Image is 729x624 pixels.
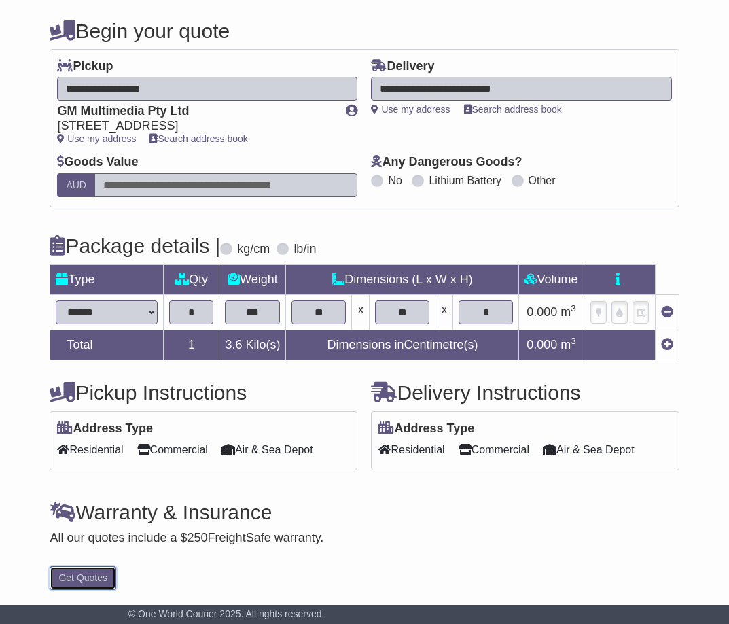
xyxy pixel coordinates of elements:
div: GM Multimedia Pty Ltd [57,104,332,119]
sup: 3 [571,303,576,313]
sup: 3 [571,336,576,346]
td: Weight [219,264,286,294]
label: Delivery [371,59,434,74]
td: x [435,294,453,330]
label: Other [529,174,556,187]
h4: Delivery Instructions [371,381,679,404]
label: Any Dangerous Goods? [371,155,522,170]
span: m [561,305,576,319]
span: Commercial [137,439,208,460]
td: 1 [164,330,219,360]
h4: Begin your quote [50,20,679,42]
label: Pickup [57,59,113,74]
td: x [352,294,370,330]
label: No [388,174,402,187]
label: kg/cm [237,242,270,257]
span: 0.000 [527,305,557,319]
a: Search address book [149,133,247,144]
span: 0.000 [527,338,557,351]
h4: Pickup Instructions [50,381,357,404]
td: Type [50,264,164,294]
span: Residential [57,439,123,460]
a: Search address book [464,104,562,115]
span: © One World Courier 2025. All rights reserved. [128,608,325,619]
span: 3.6 [225,338,242,351]
td: Total [50,330,164,360]
span: Air & Sea Depot [221,439,313,460]
td: Qty [164,264,219,294]
span: Air & Sea Depot [543,439,635,460]
span: 250 [188,531,208,544]
a: Add new item [661,338,673,351]
span: Commercial [459,439,529,460]
label: Lithium Battery [429,174,501,187]
td: Kilo(s) [219,330,286,360]
label: Address Type [378,421,474,436]
span: Residential [378,439,444,460]
span: m [561,338,576,351]
div: [STREET_ADDRESS] [57,119,332,134]
label: AUD [57,173,95,197]
h4: Package details | [50,235,220,257]
label: Address Type [57,421,153,436]
label: Goods Value [57,155,138,170]
h4: Warranty & Insurance [50,501,679,523]
button: Get Quotes [50,566,116,590]
td: Volume [519,264,584,294]
label: lb/in [294,242,316,257]
a: Use my address [371,104,450,115]
a: Remove this item [661,305,673,319]
td: Dimensions (L x W x H) [286,264,519,294]
td: Dimensions in Centimetre(s) [286,330,519,360]
div: All our quotes include a $ FreightSafe warranty. [50,531,679,546]
a: Use my address [57,133,136,144]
